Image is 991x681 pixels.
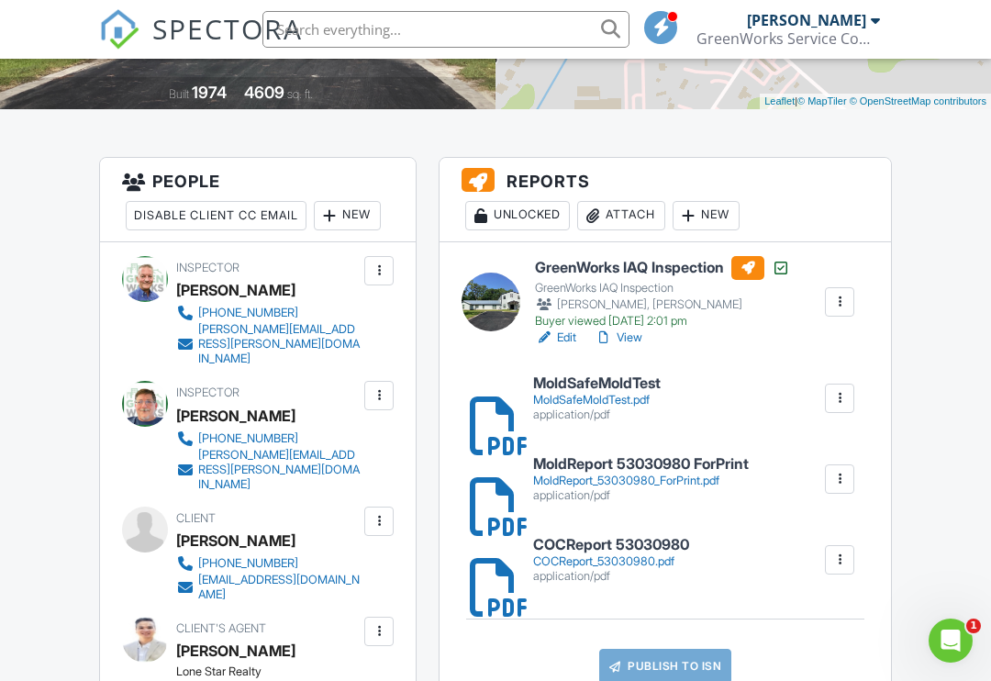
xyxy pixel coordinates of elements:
div: [PERSON_NAME], [PERSON_NAME] [535,296,790,314]
input: Search everything... [262,11,629,48]
div: [PHONE_NUMBER] [198,306,298,320]
div: MoldReport_53030980_ForPrint.pdf [533,474,749,488]
div: application/pdf [533,488,749,503]
h6: MoldReport 53030980 ForPrint [533,456,749,473]
div: [EMAIL_ADDRESS][DOMAIN_NAME] [198,573,360,602]
div: Unlocked [465,201,570,230]
a: SPECTORA [99,25,303,63]
span: 1 [966,619,981,633]
span: Client's Agent [176,621,266,635]
a: © OpenStreetMap contributors [850,95,986,106]
a: View [595,329,642,347]
a: [PHONE_NUMBER] [176,430,360,448]
div: 4609 [244,83,284,102]
iframe: Intercom live chat [929,619,973,663]
h6: COCReport 53030980 [533,537,689,553]
div: [PERSON_NAME][EMAIL_ADDRESS][PERSON_NAME][DOMAIN_NAME] [198,322,360,366]
a: [PHONE_NUMBER] [176,304,360,322]
span: SPECTORA [152,9,303,48]
div: GreenWorks Service Company [696,29,880,48]
div: COCReport_53030980.pdf [533,554,689,569]
a: [PERSON_NAME][EMAIL_ADDRESS][PERSON_NAME][DOMAIN_NAME] [176,448,360,492]
div: [PERSON_NAME] [176,276,295,304]
div: [PERSON_NAME] [176,637,295,664]
a: COCReport 53030980 COCReport_53030980.pdf application/pdf [533,537,689,584]
span: Inspector [176,261,239,274]
a: Leaflet [764,95,795,106]
a: Edit [535,329,576,347]
a: MoldSafeMoldTest MoldSafeMoldTest.pdf application/pdf [533,375,661,422]
div: [PERSON_NAME][EMAIL_ADDRESS][PERSON_NAME][DOMAIN_NAME] [198,448,360,492]
h3: People [100,158,416,242]
div: GreenWorks IAQ Inspection [535,281,790,296]
a: [PHONE_NUMBER] [176,554,360,573]
h3: Reports [440,158,891,242]
div: Disable Client CC Email [126,201,306,230]
h6: MoldSafeMoldTest [533,375,661,392]
div: [PHONE_NUMBER] [198,431,298,446]
div: [PERSON_NAME] [176,527,295,554]
div: 1974 [192,83,227,102]
div: application/pdf [533,569,689,584]
a: MoldReport 53030980 ForPrint MoldReport_53030980_ForPrint.pdf application/pdf [533,456,749,503]
a: [PERSON_NAME][EMAIL_ADDRESS][PERSON_NAME][DOMAIN_NAME] [176,322,360,366]
div: | [760,94,991,109]
span: Inspector [176,385,239,399]
span: Client [176,511,216,525]
div: [PERSON_NAME] [176,402,295,430]
div: New [673,201,740,230]
div: New [314,201,381,230]
h6: GreenWorks IAQ Inspection [535,256,790,280]
div: application/pdf [533,407,661,422]
div: MoldSafeMoldTest.pdf [533,393,661,407]
a: [EMAIL_ADDRESS][DOMAIN_NAME] [176,573,360,602]
div: [PHONE_NUMBER] [198,556,298,571]
div: [PERSON_NAME] [747,11,866,29]
span: sq. ft. [287,87,313,101]
span: Built [169,87,189,101]
img: The Best Home Inspection Software - Spectora [99,9,139,50]
div: Attach [577,201,665,230]
a: © MapTiler [797,95,847,106]
a: GreenWorks IAQ Inspection GreenWorks IAQ Inspection [PERSON_NAME], [PERSON_NAME] Buyer viewed [DA... [535,256,790,329]
div: Buyer viewed [DATE] 2:01 pm [535,314,790,329]
div: Lone Star Realty [176,664,374,679]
